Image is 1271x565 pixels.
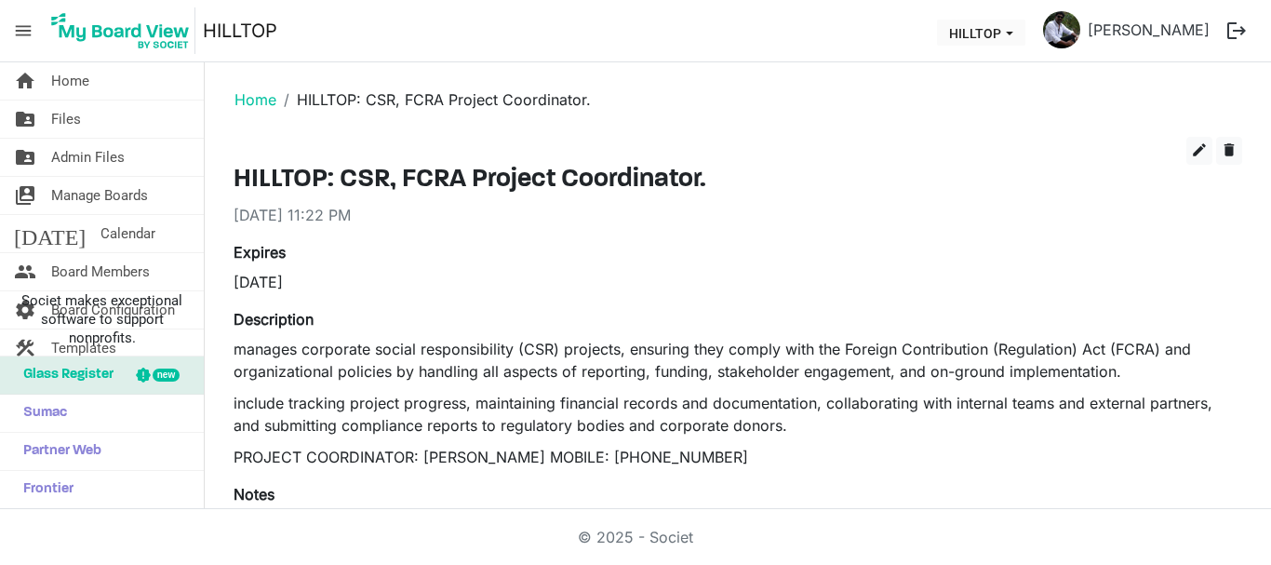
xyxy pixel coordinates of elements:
[153,369,180,382] div: new
[234,271,724,293] div: [DATE]
[14,356,114,394] span: Glass Register
[1216,137,1242,165] button: delete
[14,253,36,290] span: people
[1186,137,1212,165] button: edit
[234,308,314,330] label: Description
[51,101,81,138] span: Files
[276,88,591,111] li: HILLTOP: CSR, FCRA Project Coordinator.
[14,62,36,100] span: home
[6,13,41,48] span: menu
[1217,11,1256,50] button: logout
[51,62,89,100] span: Home
[234,483,274,505] label: Notes
[578,528,693,546] a: © 2025 - Societ
[14,433,101,470] span: Partner Web
[46,7,195,54] img: My Board View Logo
[234,204,1242,226] div: [DATE] 11:22 PM
[14,177,36,214] span: switch_account
[14,215,86,252] span: [DATE]
[14,395,67,432] span: Sumac
[14,101,36,138] span: folder_shared
[234,241,286,263] label: Expires
[234,90,276,109] a: Home
[14,471,74,508] span: Frontier
[1080,11,1217,48] a: [PERSON_NAME]
[51,139,125,176] span: Admin Files
[234,165,1242,196] h3: HILLTOP: CSR, FCRA Project Coordinator.
[234,338,1242,383] p: manages corporate social responsibility (CSR) projects, ensuring they comply with the Foreign Con...
[1221,141,1238,158] span: delete
[234,446,1242,468] p: PROJECT COORDINATOR: [PERSON_NAME] MOBILE: [PHONE_NUMBER]
[46,7,203,54] a: My Board View Logo
[100,215,155,252] span: Calendar
[14,139,36,176] span: folder_shared
[51,177,148,214] span: Manage Boards
[1043,11,1080,48] img: hSUB5Hwbk44obJUHC4p8SpJiBkby1CPMa6WHdO4unjbwNk2QqmooFCj6Eu6u6-Q6MUaBHHRodFmU3PnQOABFnA_thumb.png
[203,12,277,49] a: HILLTOP
[937,20,1025,46] button: HILLTOP dropdownbutton
[234,392,1242,437] p: include tracking project progress, maintaining financial records and documentation, collaborating...
[1191,141,1208,158] span: edit
[8,291,195,347] span: Societ makes exceptional software to support nonprofits.
[51,253,150,290] span: Board Members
